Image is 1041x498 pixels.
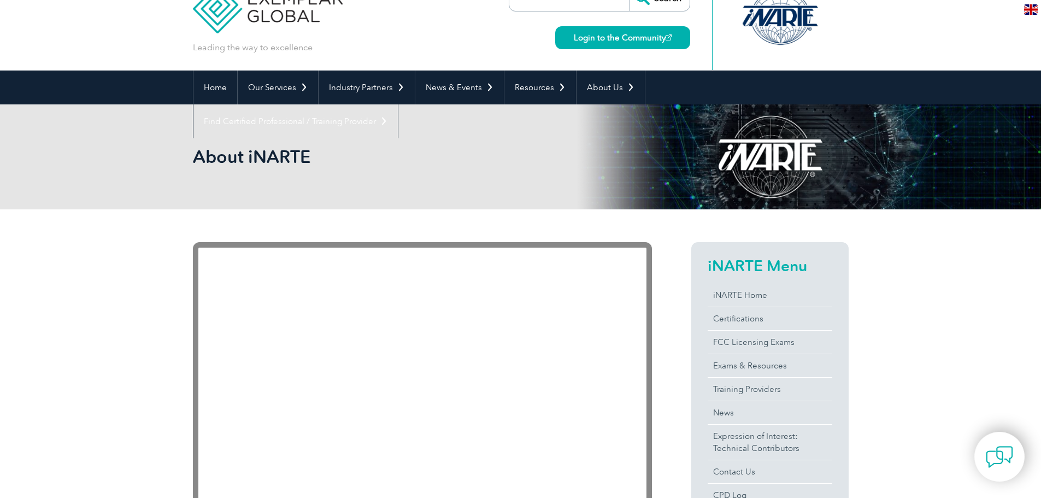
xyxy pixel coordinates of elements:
[708,378,832,401] a: Training Providers
[193,42,313,54] p: Leading the way to excellence
[708,425,832,460] a: Expression of Interest:Technical Contributors
[319,71,415,104] a: Industry Partners
[415,71,504,104] a: News & Events
[986,443,1013,471] img: contact-chat.png
[708,401,832,424] a: News
[708,354,832,377] a: Exams & Resources
[708,307,832,330] a: Certifications
[193,71,237,104] a: Home
[238,71,318,104] a: Our Services
[708,460,832,483] a: Contact Us
[708,284,832,307] a: iNARTE Home
[193,148,652,166] h2: About iNARTE
[193,104,398,138] a: Find Certified Professional / Training Provider
[577,71,645,104] a: About Us
[555,26,690,49] a: Login to the Community
[666,34,672,40] img: open_square.png
[504,71,576,104] a: Resources
[1024,4,1038,15] img: en
[708,331,832,354] a: FCC Licensing Exams
[708,257,832,274] h2: iNARTE Menu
